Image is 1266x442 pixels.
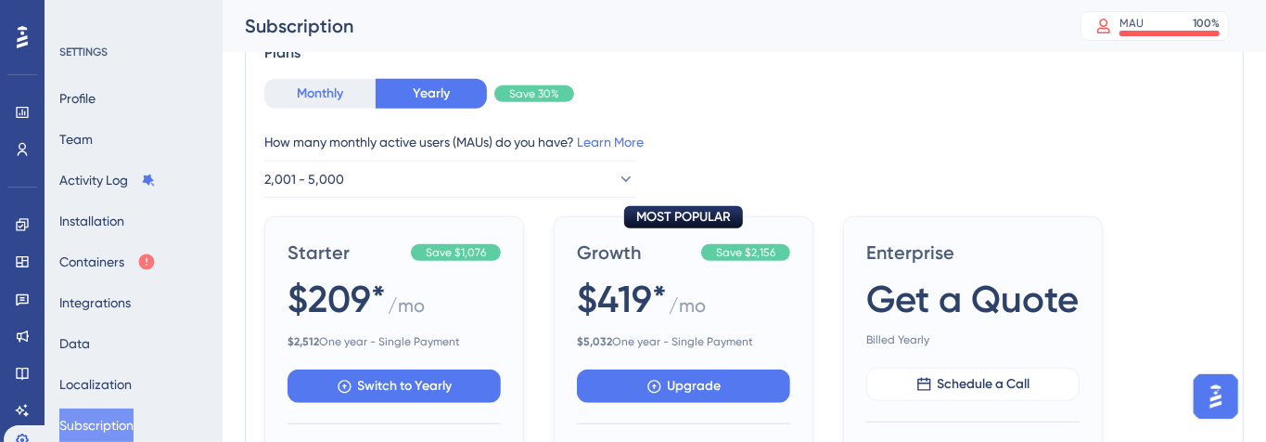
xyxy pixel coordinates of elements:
button: Containers [59,245,156,279]
button: Localization [59,368,132,401]
span: $419* [577,273,667,325]
button: Monthly [264,79,376,109]
span: One year - Single Payment [288,334,501,349]
b: $ 2,512 [288,335,319,348]
span: Schedule a Call [938,373,1030,396]
button: Subscription [59,409,134,442]
button: Switch to Yearly [288,370,501,403]
div: Plans [264,42,1224,64]
button: Integrations [59,286,131,319]
span: Upgrade [668,375,722,397]
div: MOST POPULAR [624,206,743,228]
span: 2,001 - 5,000 [264,168,344,190]
span: / mo [388,292,425,327]
div: 100 % [1193,16,1220,31]
button: 2,001 - 5,000 [264,161,635,198]
button: Data [59,327,90,360]
span: Growth [577,240,694,266]
button: Activity Log [59,163,156,197]
span: Save 30% [509,86,559,101]
span: Enterprise [866,240,1080,266]
span: Starter [288,240,403,266]
span: Billed Yearly [866,332,1080,347]
span: Get a Quote [866,273,1079,325]
iframe: UserGuiding AI Assistant Launcher [1188,369,1244,424]
button: Team [59,123,93,156]
button: Installation [59,204,124,238]
span: Switch to Yearly [358,375,453,397]
button: Schedule a Call [866,368,1080,401]
span: Save $2,156 [716,245,775,260]
button: Yearly [376,79,487,109]
span: / mo [669,292,706,327]
button: Profile [59,82,96,115]
span: Save $1,076 [426,245,486,260]
div: How many monthly active users (MAUs) do you have? [264,131,1224,153]
b: $ 5,032 [577,335,612,348]
div: Subscription [245,13,1034,39]
span: $209* [288,273,386,325]
div: MAU [1119,16,1144,31]
button: Upgrade [577,370,790,403]
div: SETTINGS [59,45,210,59]
a: Learn More [577,135,644,149]
span: One year - Single Payment [577,334,790,349]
